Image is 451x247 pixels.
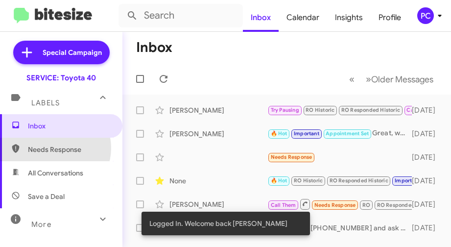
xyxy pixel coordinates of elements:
span: Important [294,130,319,137]
button: Next [360,69,439,89]
div: PC [417,7,434,24]
span: Older Messages [371,74,433,85]
button: Previous [343,69,360,89]
span: Needs Response [314,202,356,208]
span: 🔥 Hot [271,130,287,137]
div: None [169,176,267,186]
span: Try Pausing [271,107,299,113]
div: [DATE] [412,199,443,209]
div: SERVICE: Toyota 40 [26,73,96,83]
a: Calendar [279,3,327,32]
span: RO Historic [306,107,334,113]
span: All Conversations [28,168,83,178]
div: Inbound Call [267,198,412,210]
a: Insights [327,3,371,32]
span: Inbox [28,121,111,131]
nav: Page navigation example [344,69,439,89]
a: Profile [371,3,409,32]
span: Appointment Set [326,130,369,137]
div: [DATE] [412,223,443,233]
div: [DATE] [412,129,443,139]
span: Needs Response [28,145,111,154]
span: RO Responded [377,202,415,208]
div: No problem, I will contact you then. [267,104,412,116]
a: Inbox [243,3,279,32]
span: Important [395,177,420,184]
h1: Inbox [136,40,172,55]
div: [PERSON_NAME] [169,199,267,209]
div: [PERSON_NAME] [169,129,267,139]
span: Logged In. Welcome back [PERSON_NAME] [149,219,287,228]
span: » [366,73,371,85]
div: Great, we look forward to seeing you [DATE][DATE] 9:00 [267,175,412,186]
span: « [349,73,355,85]
span: Call Them [406,107,432,113]
span: RO Historic [294,177,323,184]
a: Special Campaign [13,41,110,64]
div: please call in [PHONE_NUMBER] and ask to speak with [PERSON_NAME] in finance [267,223,412,233]
button: PC [409,7,440,24]
div: Great, we look forward to seeing you [DATE] 1:40. [267,128,412,139]
span: Labels [31,99,60,107]
span: RO [362,202,370,208]
input: Search [119,4,243,27]
div: [DATE] [412,152,443,162]
span: RO Responded Historic [330,177,388,184]
span: RO Responded Historic [341,107,400,113]
span: Special Campaign [43,48,102,57]
span: Needs Response [271,154,312,160]
div: [DATE] [412,105,443,115]
span: Save a Deal [28,192,65,201]
div: [PERSON_NAME] [169,105,267,115]
span: 🔥 Hot [271,177,287,184]
div: [DATE] [412,176,443,186]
